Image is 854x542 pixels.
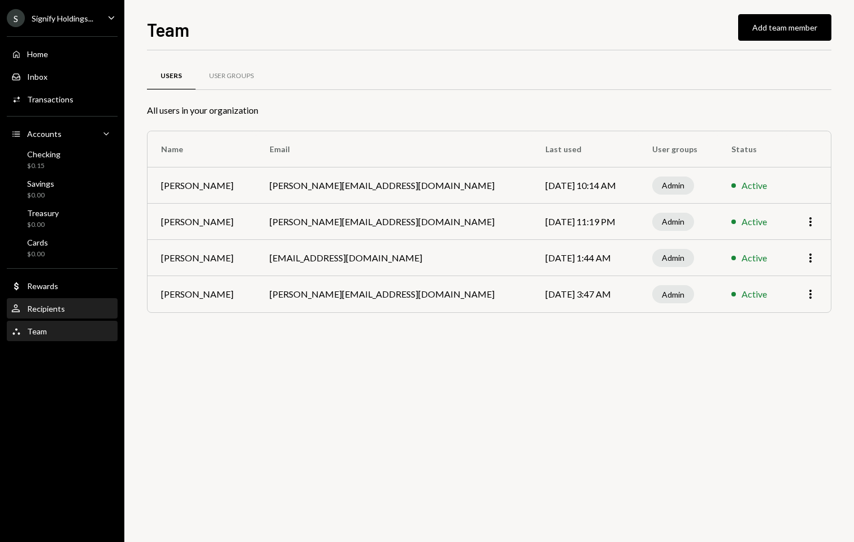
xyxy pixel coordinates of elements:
[27,72,47,81] div: Inbox
[148,131,256,167] th: Name
[7,276,118,296] a: Rewards
[639,131,718,167] th: User groups
[161,71,182,81] div: Users
[7,175,118,203] a: Savings$0.00
[27,281,58,291] div: Rewards
[148,204,256,240] td: [PERSON_NAME]
[27,238,48,247] div: Cards
[742,251,767,265] div: Active
[27,49,48,59] div: Home
[148,167,256,204] td: [PERSON_NAME]
[7,123,118,144] a: Accounts
[27,326,47,336] div: Team
[148,240,256,276] td: [PERSON_NAME]
[742,215,767,229] div: Active
[256,276,532,312] td: [PERSON_NAME][EMAIL_ADDRESS][DOMAIN_NAME]
[27,220,59,230] div: $0.00
[652,249,694,267] div: Admin
[148,276,256,312] td: [PERSON_NAME]
[209,71,254,81] div: User Groups
[742,287,767,301] div: Active
[147,104,831,117] div: All users in your organization
[652,213,694,231] div: Admin
[532,276,639,312] td: [DATE] 3:47 AM
[7,146,118,173] a: Checking$0.15
[27,149,60,159] div: Checking
[652,177,694,195] div: Admin
[7,298,118,319] a: Recipients
[7,9,25,27] div: S
[738,14,831,41] button: Add team member
[7,205,118,232] a: Treasury$0.00
[27,191,54,200] div: $0.00
[27,304,65,313] div: Recipients
[718,131,786,167] th: Status
[652,285,694,303] div: Admin
[532,167,639,204] td: [DATE] 10:14 AM
[27,94,73,104] div: Transactions
[256,204,532,240] td: [PERSON_NAME][EMAIL_ADDRESS][DOMAIN_NAME]
[27,208,59,218] div: Treasury
[7,234,118,261] a: Cards$0.00
[27,129,62,139] div: Accounts
[7,44,118,64] a: Home
[27,161,60,171] div: $0.15
[532,204,639,240] td: [DATE] 11:19 PM
[27,250,48,259] div: $0.00
[7,66,118,87] a: Inbox
[256,240,532,276] td: [EMAIL_ADDRESS][DOMAIN_NAME]
[196,62,267,91] a: User Groups
[532,240,639,276] td: [DATE] 1:44 AM
[256,131,532,167] th: Email
[32,14,93,23] div: Signify Holdings...
[7,89,118,109] a: Transactions
[27,179,54,188] div: Savings
[742,179,767,192] div: Active
[147,18,189,41] h1: Team
[147,62,196,91] a: Users
[532,131,639,167] th: Last used
[7,321,118,341] a: Team
[256,167,532,204] td: [PERSON_NAME][EMAIL_ADDRESS][DOMAIN_NAME]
